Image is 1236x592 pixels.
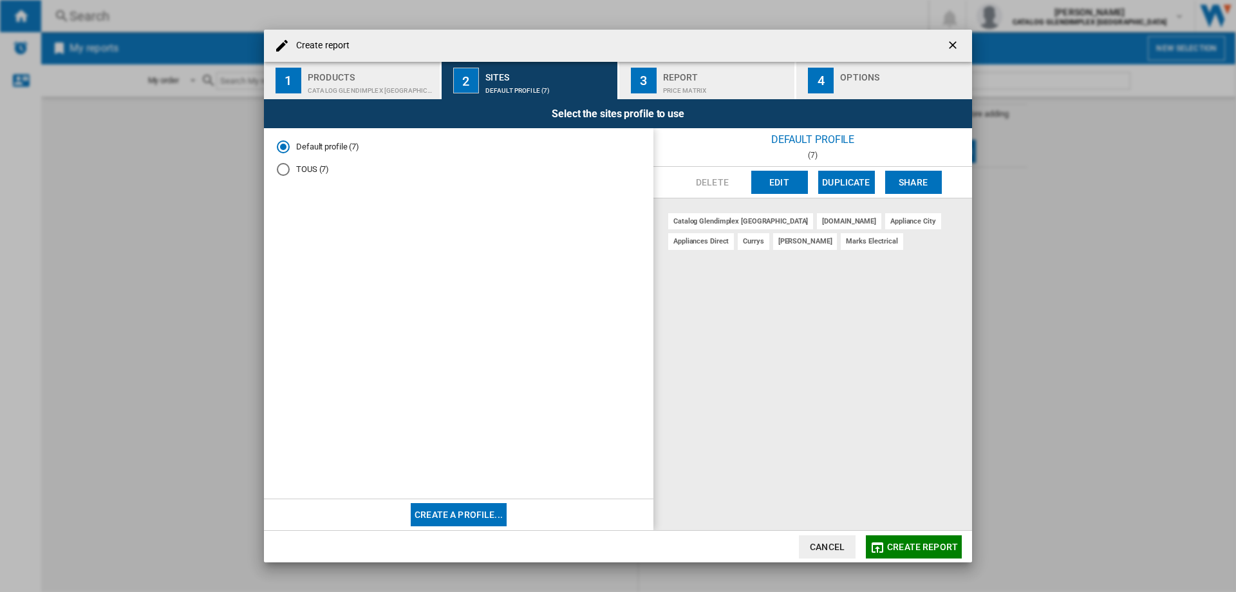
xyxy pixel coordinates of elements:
[866,535,962,559] button: Create report
[653,151,972,160] div: (7)
[411,503,507,526] button: Create a profile...
[277,164,641,176] md-radio-button: TOUS (7)
[887,542,958,552] span: Create report
[885,213,941,229] div: appliance city
[663,81,790,94] div: Price Matrix
[290,39,350,52] h4: Create report
[276,68,301,93] div: 1
[631,68,657,93] div: 3
[808,68,834,93] div: 4
[941,33,967,59] button: getI18NText('BUTTONS.CLOSE_DIALOG')
[264,30,972,562] md-dialog: Create report ...
[738,233,769,249] div: currys
[308,81,435,94] div: CATALOG GLENDIMPLEX [GEOGRAPHIC_DATA]:Built in hob
[773,233,838,249] div: [PERSON_NAME]
[684,171,741,194] button: Delete
[308,67,435,81] div: Products
[841,233,903,249] div: marks electrical
[668,233,734,249] div: appliances direct
[818,171,875,194] button: Duplicate
[485,67,612,81] div: Sites
[885,171,942,194] button: Share
[619,62,796,99] button: 3 Report Price Matrix
[653,128,972,151] div: Default profile
[663,67,790,81] div: Report
[796,62,972,99] button: 4 Options
[817,213,881,229] div: [DOMAIN_NAME]
[668,213,813,229] div: catalog glendimplex [GEOGRAPHIC_DATA]
[485,81,612,94] div: Default profile (7)
[264,99,972,128] div: Select the sites profile to use
[453,68,479,93] div: 2
[264,62,441,99] button: 1 Products CATALOG GLENDIMPLEX [GEOGRAPHIC_DATA]:Built in hob
[277,141,641,153] md-radio-button: Default profile (7)
[751,171,808,194] button: Edit
[442,62,619,99] button: 2 Sites Default profile (7)
[946,39,962,54] ng-md-icon: getI18NText('BUTTONS.CLOSE_DIALOG')
[799,535,856,559] button: Cancel
[840,67,967,81] div: Options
